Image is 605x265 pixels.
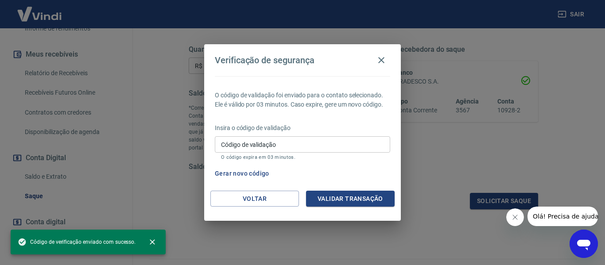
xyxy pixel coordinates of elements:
button: Validar transação [306,191,395,207]
iframe: Botão para abrir a janela de mensagens [570,230,598,258]
button: close [143,232,162,252]
p: O código expira em 03 minutos. [221,154,384,160]
span: Olá! Precisa de ajuda? [5,6,74,13]
button: Gerar novo código [211,165,273,182]
iframe: Fechar mensagem [506,208,524,226]
span: Código de verificação enviado com sucesso. [18,238,136,246]
p: O código de validação foi enviado para o contato selecionado. Ele é válido por 03 minutos. Caso e... [215,91,390,109]
iframe: Mensagem da empresa [527,207,598,226]
button: Voltar [210,191,299,207]
p: Insira o código de validação [215,123,390,133]
h4: Verificação de segurança [215,55,314,65]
